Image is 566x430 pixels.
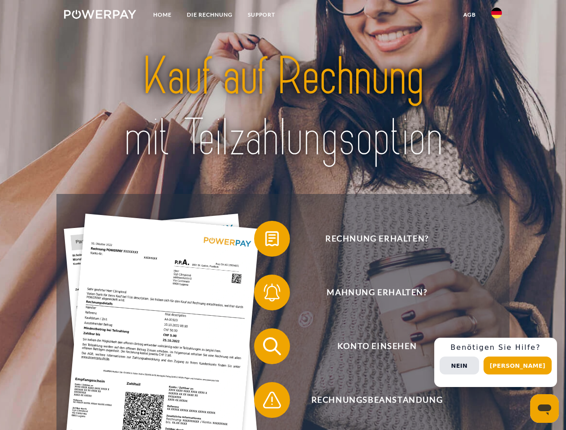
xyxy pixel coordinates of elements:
a: Home [146,7,179,23]
a: agb [456,7,484,23]
img: qb_bell.svg [261,281,283,304]
a: SUPPORT [240,7,283,23]
img: qb_search.svg [261,335,283,357]
img: qb_bill.svg [261,228,283,250]
h3: Benötigen Sie Hilfe? [440,343,552,352]
span: Konto einsehen [267,328,487,364]
span: Mahnung erhalten? [267,275,487,310]
button: [PERSON_NAME] [484,357,552,374]
span: Rechnung erhalten? [267,221,487,257]
iframe: Schaltfläche zum Öffnen des Messaging-Fensters [530,394,559,423]
button: Mahnung erhalten? [254,275,487,310]
img: title-powerpay_de.svg [86,43,480,172]
img: de [491,8,502,18]
button: Nein [440,357,479,374]
a: DIE RECHNUNG [179,7,240,23]
button: Rechnungsbeanstandung [254,382,487,418]
button: Konto einsehen [254,328,487,364]
button: Rechnung erhalten? [254,221,487,257]
img: qb_warning.svg [261,389,283,411]
span: Rechnungsbeanstandung [267,382,487,418]
div: Schnellhilfe [434,338,557,387]
img: logo-powerpay-white.svg [64,10,136,19]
